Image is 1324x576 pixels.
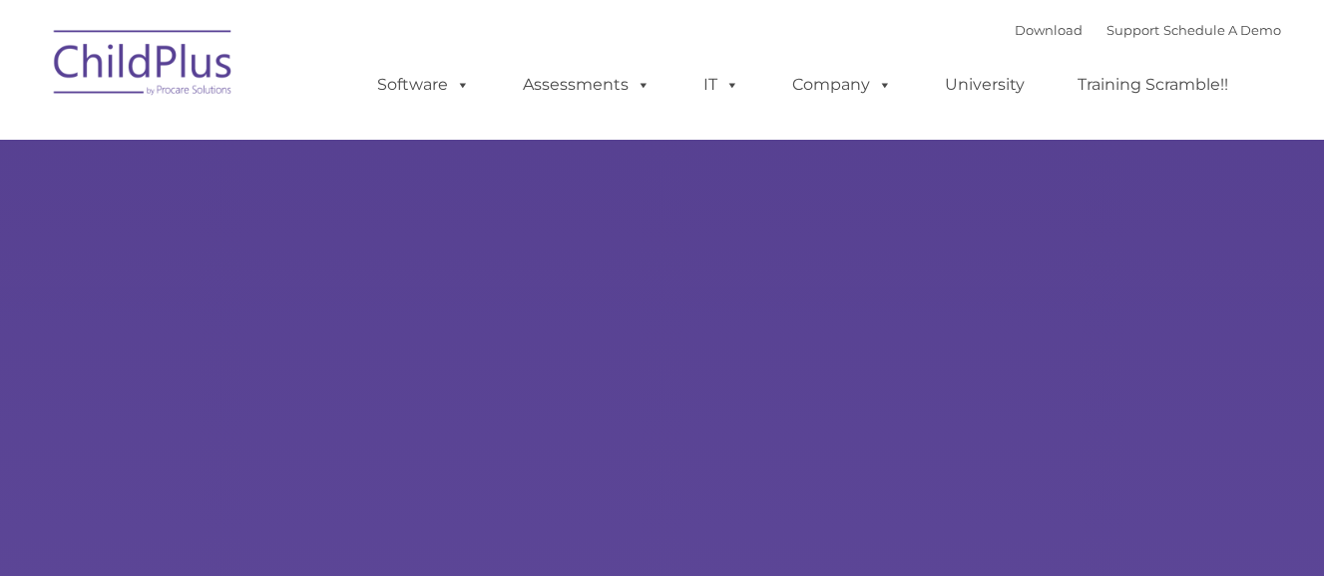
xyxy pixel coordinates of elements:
[1106,22,1159,38] a: Support
[683,65,759,105] a: IT
[925,65,1045,105] a: University
[1015,22,1083,38] a: Download
[1163,22,1281,38] a: Schedule A Demo
[503,65,670,105] a: Assessments
[357,65,490,105] a: Software
[1058,65,1248,105] a: Training Scramble!!
[44,16,243,116] img: ChildPlus by Procare Solutions
[772,65,912,105] a: Company
[1015,22,1281,38] font: |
